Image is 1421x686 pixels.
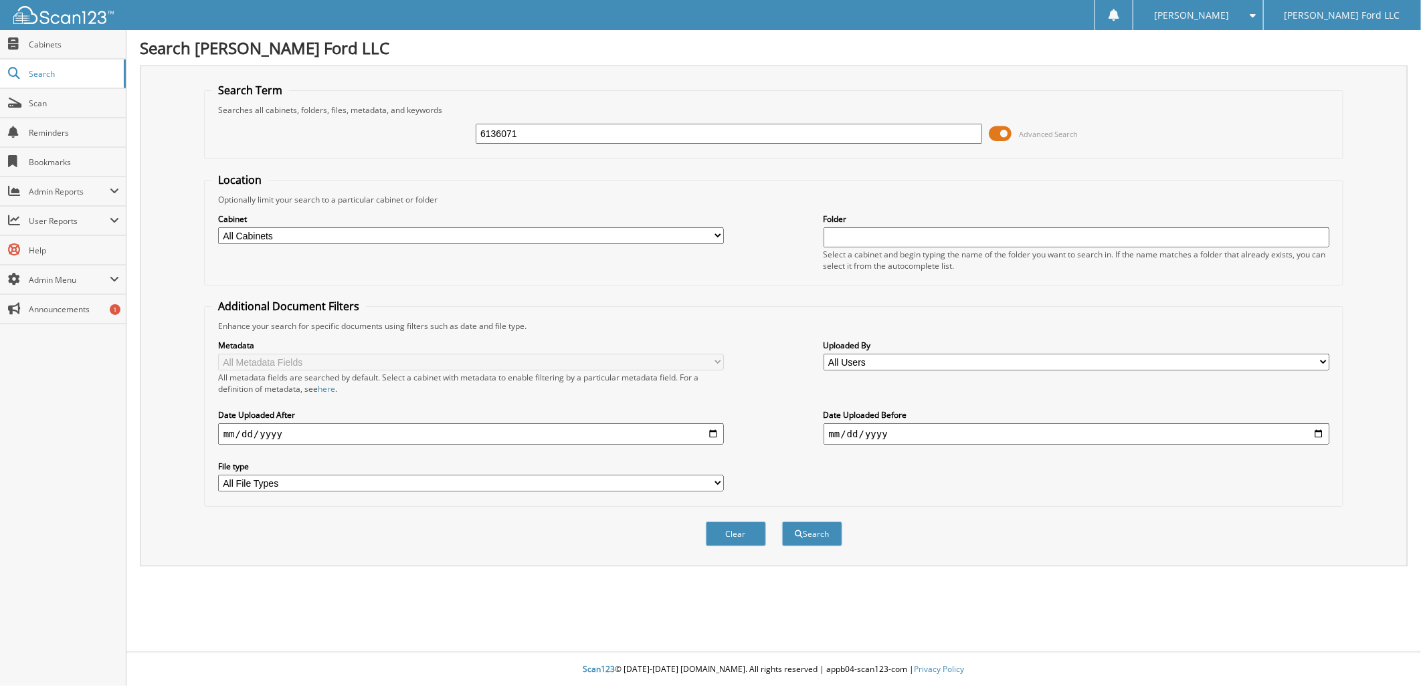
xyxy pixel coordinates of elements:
[29,68,117,80] span: Search
[29,39,119,50] span: Cabinets
[1019,129,1078,139] span: Advanced Search
[218,409,725,421] label: Date Uploaded After
[140,37,1408,59] h1: Search [PERSON_NAME] Ford LLC
[211,299,366,314] legend: Additional Document Filters
[29,215,110,227] span: User Reports
[211,83,289,98] legend: Search Term
[824,213,1330,225] label: Folder
[218,340,725,351] label: Metadata
[218,213,725,225] label: Cabinet
[29,127,119,138] span: Reminders
[211,320,1337,332] div: Enhance your search for specific documents using filters such as date and file type.
[29,274,110,285] span: Admin Menu
[318,383,335,394] a: here
[218,372,725,394] div: All metadata fields are searched by default. Select a cabinet with metadata to enable filtering b...
[29,98,119,109] span: Scan
[824,249,1330,271] div: Select a cabinet and begin typing the name of the folder you want to search in. If the name match...
[29,186,110,197] span: Admin Reports
[126,653,1421,686] div: © [DATE]-[DATE] [DOMAIN_NAME]. All rights reserved | appb04-scan123-com |
[824,409,1330,421] label: Date Uploaded Before
[218,461,725,472] label: File type
[1285,11,1400,19] span: [PERSON_NAME] Ford LLC
[824,340,1330,351] label: Uploaded By
[706,522,766,546] button: Clear
[211,173,268,187] legend: Location
[824,423,1330,445] input: end
[13,6,114,24] img: scan123-logo-white.svg
[29,156,119,168] span: Bookmarks
[1154,11,1229,19] span: [PERSON_NAME]
[211,194,1337,205] div: Optionally limit your search to a particular cabinet or folder
[29,304,119,315] span: Announcements
[583,663,615,675] span: Scan123
[211,104,1337,116] div: Searches all cabinets, folders, files, metadata, and keywords
[782,522,842,546] button: Search
[110,304,120,315] div: 1
[29,245,119,256] span: Help
[218,423,725,445] input: start
[915,663,965,675] a: Privacy Policy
